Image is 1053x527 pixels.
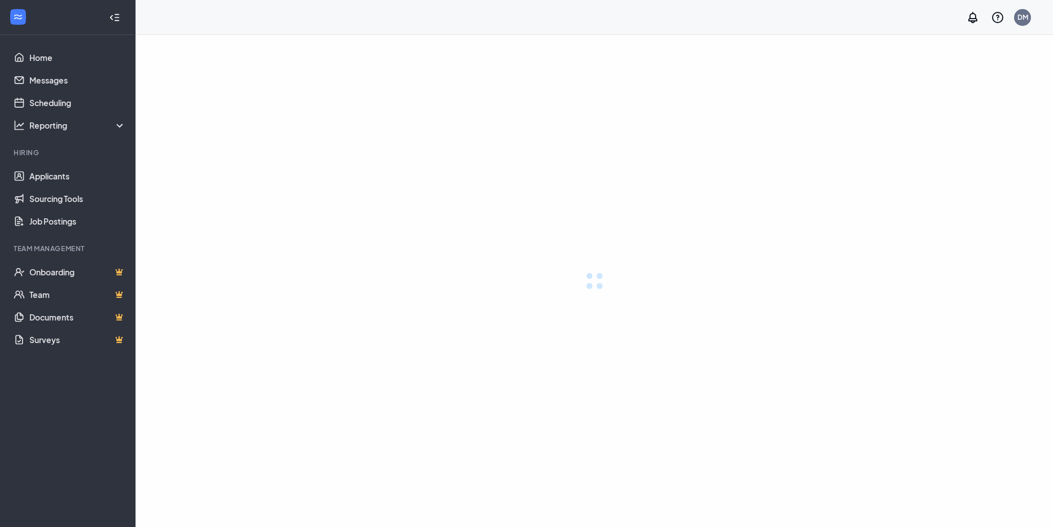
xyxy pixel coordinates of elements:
[109,12,120,23] svg: Collapse
[29,261,126,283] a: OnboardingCrown
[29,69,126,91] a: Messages
[29,210,126,232] a: Job Postings
[1017,12,1028,22] div: DM
[991,11,1004,24] svg: QuestionInfo
[29,187,126,210] a: Sourcing Tools
[14,244,124,253] div: Team Management
[29,91,126,114] a: Scheduling
[29,328,126,351] a: SurveysCrown
[966,11,980,24] svg: Notifications
[29,165,126,187] a: Applicants
[29,283,126,306] a: TeamCrown
[29,120,126,131] div: Reporting
[29,46,126,69] a: Home
[12,11,24,23] svg: WorkstreamLogo
[14,148,124,157] div: Hiring
[29,306,126,328] a: DocumentsCrown
[14,120,25,131] svg: Analysis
